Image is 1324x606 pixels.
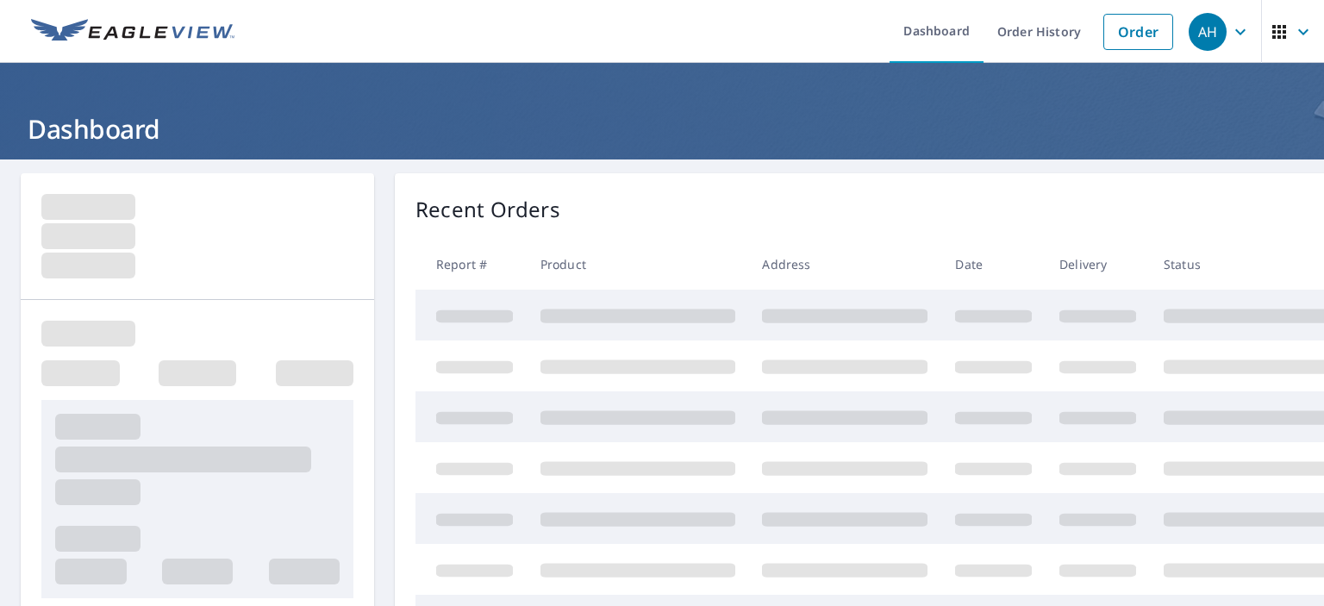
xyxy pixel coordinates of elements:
[941,239,1046,290] th: Date
[31,19,234,45] img: EV Logo
[748,239,941,290] th: Address
[415,239,527,290] th: Report #
[1046,239,1150,290] th: Delivery
[415,194,560,225] p: Recent Orders
[1189,13,1227,51] div: AH
[527,239,749,290] th: Product
[1103,14,1173,50] a: Order
[21,111,1303,147] h1: Dashboard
